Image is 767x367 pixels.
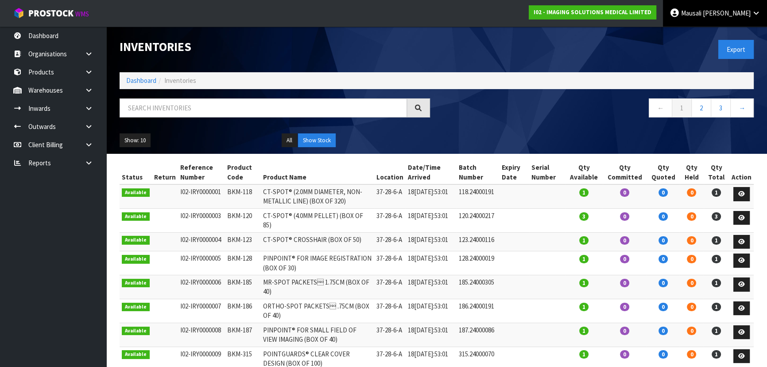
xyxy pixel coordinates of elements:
[225,323,261,347] td: BKM-187
[261,275,374,299] td: MR-SPOT PACKETS 1.75CM (BOX OF 40)
[620,350,629,359] span: 0
[687,212,696,221] span: 0
[261,232,374,251] td: CT-SPOT® CROSSHAIR (BOX OF 50)
[687,255,696,263] span: 0
[730,98,754,117] a: →
[704,160,729,184] th: Qty Total
[659,236,668,245] span: 0
[374,323,406,347] td: 37-28-6-A
[500,160,529,184] th: Expiry Date
[647,160,680,184] th: Qty Quoted
[620,236,629,245] span: 0
[13,8,24,19] img: cube-alt.png
[261,251,374,275] td: PINPOINT® FOR IMAGE REGISTRATION (BOX OF 30)
[529,160,566,184] th: Serial Number
[579,255,589,263] span: 1
[457,251,500,275] td: 128.24000019
[457,299,500,323] td: 186.24000191
[687,188,696,197] span: 0
[659,255,668,263] span: 0
[649,98,672,117] a: ←
[620,212,629,221] span: 0
[457,232,500,251] td: 123.24000116
[687,236,696,245] span: 0
[579,327,589,335] span: 1
[579,188,589,197] span: 1
[406,184,457,208] td: 18[DATE]:53:01
[122,279,150,288] span: Available
[261,299,374,323] td: ORTHO-SPOT PACKETS .75CM (BOX OF 40)
[374,184,406,208] td: 37-28-6-A
[298,133,336,148] button: Show Stock
[579,236,589,245] span: 1
[406,160,457,184] th: Date/Time Arrived
[152,160,178,184] th: Return
[687,350,696,359] span: 0
[712,327,721,335] span: 1
[457,160,500,184] th: Batch Number
[680,160,703,184] th: Qty Held
[712,236,721,245] span: 1
[457,323,500,347] td: 187.24000086
[457,184,500,208] td: 118.24000191
[406,232,457,251] td: 18[DATE]:53:01
[718,40,754,59] button: Export
[178,160,225,184] th: Reference Number
[374,251,406,275] td: 37-28-6-A
[711,98,731,117] a: 3
[691,98,711,117] a: 2
[406,299,457,323] td: 18[DATE]:53:01
[178,208,225,232] td: I02-IRY0000003
[374,275,406,299] td: 37-28-6-A
[178,184,225,208] td: I02-IRY0000001
[178,299,225,323] td: I02-IRY0000007
[282,133,297,148] button: All
[164,76,196,85] span: Inventories
[406,251,457,275] td: 18[DATE]:53:01
[603,160,647,184] th: Qty Committed
[457,275,500,299] td: 185.24000305
[406,208,457,232] td: 18[DATE]:53:01
[120,160,152,184] th: Status
[579,279,589,287] span: 1
[225,275,261,299] td: BKM-185
[374,208,406,232] td: 37-28-6-A
[122,303,150,312] span: Available
[620,279,629,287] span: 0
[687,327,696,335] span: 0
[122,350,150,359] span: Available
[261,160,374,184] th: Product Name
[406,275,457,299] td: 18[DATE]:53:01
[620,255,629,263] span: 0
[178,323,225,347] td: I02-IRY0000008
[120,40,430,53] h1: Inventories
[374,232,406,251] td: 37-28-6-A
[122,188,150,197] span: Available
[225,232,261,251] td: BKM-123
[687,303,696,311] span: 0
[178,251,225,275] td: I02-IRY0000005
[457,208,500,232] td: 120.24000217
[120,98,407,117] input: Search inventories
[225,208,261,232] td: BKM-120
[620,327,629,335] span: 0
[579,350,589,359] span: 1
[225,184,261,208] td: BKM-118
[28,8,74,19] span: ProStock
[620,188,629,197] span: 0
[712,279,721,287] span: 1
[126,76,156,85] a: Dashboard
[261,184,374,208] td: CT-SPOT® (2.0MM DIAMETER, NON-METALLIC LINE) (BOX OF 320)
[374,299,406,323] td: 37-28-6-A
[620,303,629,311] span: 0
[729,160,754,184] th: Action
[178,275,225,299] td: I02-IRY0000006
[659,279,668,287] span: 0
[703,9,751,17] span: [PERSON_NAME]
[659,350,668,359] span: 0
[712,350,721,359] span: 1
[374,160,406,184] th: Location
[712,212,721,221] span: 3
[529,5,656,20] a: I02 - IMAGING SOLUTIONS MEDICAL LIMITED
[681,9,701,17] span: Mausali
